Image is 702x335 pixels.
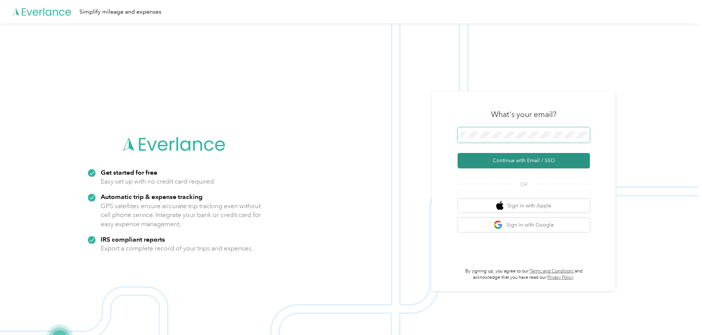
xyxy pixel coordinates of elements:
[458,199,590,213] button: apple logoSign in with Apple
[458,268,590,281] p: By signing up, you agree to our and acknowledge that you have read our .
[101,244,253,253] p: Export a complete record of your trips and expenses.
[101,202,261,229] p: GPS satellites ensure accurate trip tracking even without cell phone service. Integrate your bank...
[511,181,537,188] span: OR
[101,193,203,200] strong: Automatic trip & expense tracking
[101,235,165,243] strong: IRS compliant reports
[458,153,590,168] button: Continue with Email / SSO
[458,218,590,232] button: google logoSign in with Google
[491,109,556,120] h3: What's your email?
[79,7,161,17] div: Simplify mileage and expenses
[494,220,503,229] img: google logo
[547,275,573,280] a: Privacy Policy
[496,201,504,210] img: apple logo
[101,168,157,176] strong: Get started for free
[530,268,574,274] a: Terms and Conditions
[101,177,214,186] p: Easy set up with no credit card required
